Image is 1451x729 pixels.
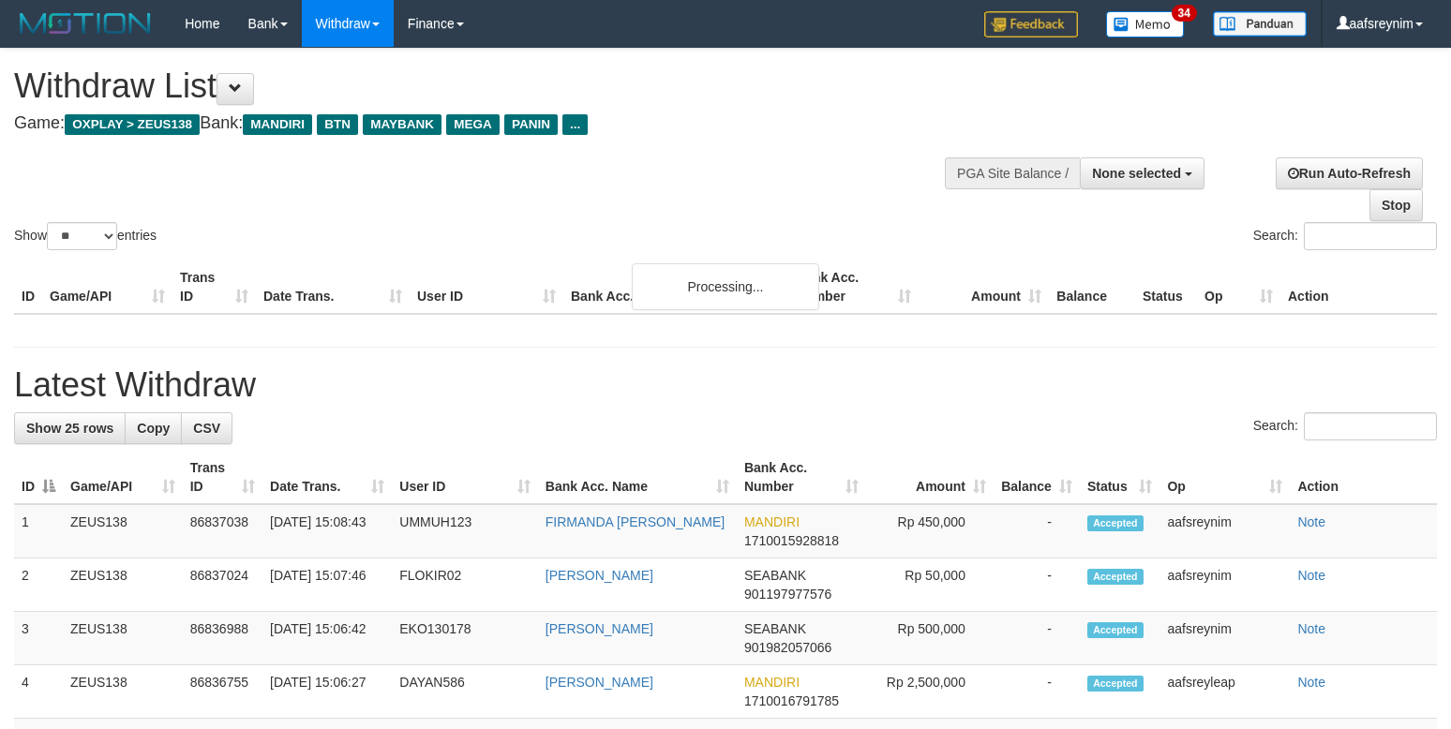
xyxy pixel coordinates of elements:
td: - [994,612,1080,665]
span: MANDIRI [243,114,312,135]
span: Copy 1710016791785 to clipboard [744,693,839,708]
td: UMMUH123 [392,504,538,558]
td: Rp 450,000 [866,504,994,558]
th: Action [1280,260,1437,314]
td: Rp 2,500,000 [866,665,994,719]
a: Stop [1369,189,1423,221]
div: PGA Site Balance / [945,157,1080,189]
td: - [994,558,1080,612]
label: Show entries [14,222,157,250]
img: MOTION_logo.png [14,9,157,37]
td: 2 [14,558,63,612]
td: 1 [14,504,63,558]
td: 86836755 [183,665,262,719]
th: Trans ID [172,260,256,314]
a: Show 25 rows [14,412,126,444]
td: 3 [14,612,63,665]
th: Balance: activate to sort column ascending [994,451,1080,504]
td: aafsreynim [1159,558,1290,612]
a: Run Auto-Refresh [1276,157,1423,189]
input: Search: [1304,412,1437,440]
th: Bank Acc. Number [788,260,919,314]
label: Search: [1253,222,1437,250]
td: ZEUS138 [63,558,183,612]
th: ID: activate to sort column descending [14,451,63,504]
th: Bank Acc. Name: activate to sort column ascending [538,451,737,504]
td: - [994,665,1080,719]
span: Copy [137,421,170,436]
span: SEABANK [744,568,806,583]
td: ZEUS138 [63,504,183,558]
td: - [994,504,1080,558]
td: aafsreynim [1159,612,1290,665]
td: [DATE] 15:06:42 [262,612,392,665]
img: Button%20Memo.svg [1106,11,1185,37]
h1: Withdraw List [14,67,949,105]
th: Op [1197,260,1280,314]
th: Bank Acc. Number: activate to sort column ascending [737,451,866,504]
th: Date Trans. [256,260,410,314]
a: [PERSON_NAME] [546,675,653,690]
span: BTN [317,114,358,135]
th: Game/API: activate to sort column ascending [63,451,183,504]
td: 86836988 [183,612,262,665]
a: FIRMANDA [PERSON_NAME] [546,514,725,529]
a: Note [1297,568,1325,583]
span: 34 [1172,5,1197,22]
th: Game/API [42,260,172,314]
td: ZEUS138 [63,665,183,719]
span: Accepted [1087,622,1144,638]
td: aafsreyleap [1159,665,1290,719]
th: User ID: activate to sort column ascending [392,451,538,504]
td: Rp 500,000 [866,612,994,665]
td: 4 [14,665,63,719]
th: Amount: activate to sort column ascending [866,451,994,504]
td: 86837024 [183,558,262,612]
span: MEGA [446,114,500,135]
td: 86837038 [183,504,262,558]
h4: Game: Bank: [14,114,949,133]
span: SEABANK [744,621,806,636]
input: Search: [1304,222,1437,250]
th: Op: activate to sort column ascending [1159,451,1290,504]
span: Accepted [1087,676,1144,692]
span: Show 25 rows [26,421,113,436]
span: Copy 1710015928818 to clipboard [744,533,839,548]
th: Status: activate to sort column ascending [1080,451,1160,504]
img: panduan.png [1213,11,1307,37]
a: Note [1297,621,1325,636]
span: PANIN [504,114,558,135]
th: Balance [1049,260,1135,314]
div: Processing... [632,263,819,310]
th: ID [14,260,42,314]
span: Copy 901197977576 to clipboard [744,587,831,602]
td: [DATE] 15:08:43 [262,504,392,558]
th: Action [1290,451,1437,504]
label: Search: [1253,412,1437,440]
span: Accepted [1087,515,1144,531]
th: Date Trans.: activate to sort column ascending [262,451,392,504]
td: [DATE] 15:07:46 [262,558,392,612]
span: ... [562,114,588,135]
th: Status [1135,260,1197,314]
span: MANDIRI [744,514,800,529]
a: Note [1297,675,1325,690]
a: CSV [181,412,232,444]
td: [DATE] 15:06:27 [262,665,392,719]
span: MANDIRI [744,675,800,690]
span: None selected [1092,166,1181,181]
button: None selected [1080,157,1204,189]
th: Trans ID: activate to sort column ascending [183,451,262,504]
a: [PERSON_NAME] [546,621,653,636]
img: Feedback.jpg [984,11,1078,37]
a: Note [1297,514,1325,529]
span: OXPLAY > ZEUS138 [65,114,200,135]
h1: Latest Withdraw [14,366,1437,404]
td: DAYAN586 [392,665,538,719]
span: Copy 901982057066 to clipboard [744,640,831,655]
span: CSV [193,421,220,436]
a: Copy [125,412,182,444]
span: MAYBANK [363,114,441,135]
a: [PERSON_NAME] [546,568,653,583]
td: ZEUS138 [63,612,183,665]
